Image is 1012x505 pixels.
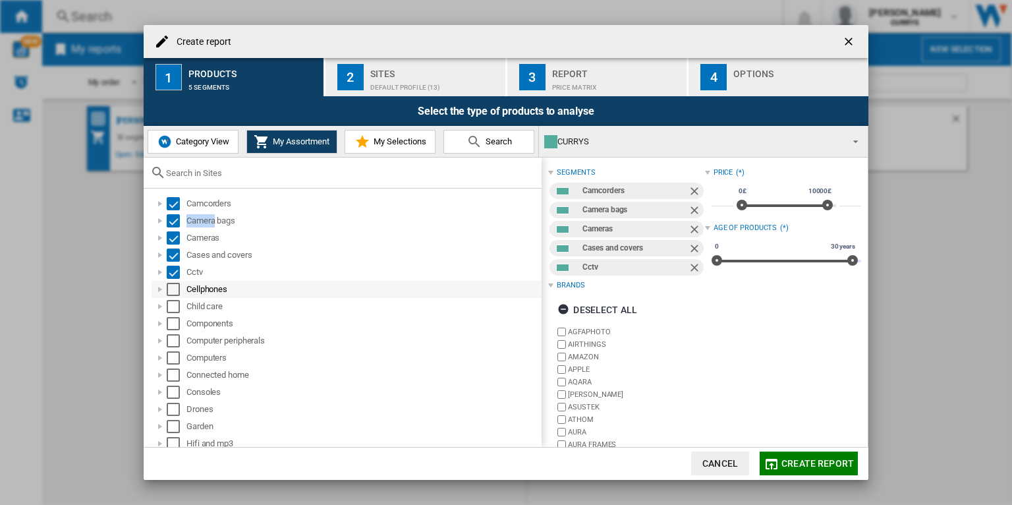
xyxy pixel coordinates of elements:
label: ASUSTEK [568,402,704,412]
div: 3 [519,64,546,90]
div: Price Matrix [552,77,682,91]
button: Cancel [691,452,749,475]
div: Camcorders [186,197,540,210]
span: Create report [781,458,854,469]
div: Garden [186,420,540,433]
label: APPLE [568,365,704,374]
div: Price [714,167,733,178]
div: Computer peripherals [186,334,540,347]
input: brand.name [557,415,566,424]
div: Camcorders [582,183,687,199]
button: 4 Options [689,58,868,96]
div: Report [552,63,682,77]
button: 2 Sites Default profile (13) [325,58,507,96]
md-checkbox: Select [167,369,186,382]
span: 10000£ [806,186,833,196]
input: Search in Sites [166,168,535,178]
input: brand.name [557,378,566,386]
label: AQARA [568,377,704,387]
span: 30 years [829,241,857,252]
button: Deselect all [553,298,641,322]
ng-md-icon: Remove [688,185,704,200]
label: [PERSON_NAME] [568,390,704,400]
md-checkbox: Select [167,386,186,399]
div: Cases and covers [186,249,540,262]
input: brand.name [557,390,566,399]
ng-md-icon: Remove [688,223,704,239]
span: 0£ [737,186,748,196]
md-checkbox: Select [167,197,186,210]
label: AIRTHINGS [568,340,704,349]
div: Age of products [714,223,777,233]
label: AMAZON [568,352,704,362]
div: Components [186,317,540,330]
input: brand.name [557,328,566,336]
label: AURA FRAMES [568,440,704,450]
label: AURA [568,427,704,437]
button: 1 Products 5 segments [144,58,325,96]
md-checkbox: Select [167,317,186,330]
button: My Assortment [246,130,337,154]
input: brand.name [557,353,566,361]
span: 0 [713,241,721,252]
div: Deselect all [557,298,637,322]
div: Default profile (13) [370,77,500,91]
div: Cameras [186,231,540,245]
input: brand.name [557,365,566,374]
button: Create report [760,452,858,475]
div: 4 [700,64,727,90]
span: Category View [173,136,229,146]
md-checkbox: Select [167,266,186,279]
div: Sites [370,63,500,77]
div: Select the type of products to analyse [144,96,868,126]
md-checkbox: Select [167,300,186,313]
md-checkbox: Select [167,351,186,365]
label: AGFAPHOTO [568,327,704,337]
div: Cases and covers [582,240,687,256]
h4: Create report [170,36,231,49]
div: Cctv [186,266,540,279]
div: 1 [155,64,182,90]
div: Cctv [582,259,687,276]
div: Hifi and mp3 [186,437,540,450]
md-checkbox: Select [167,283,186,296]
button: getI18NText('BUTTONS.CLOSE_DIALOG') [837,28,863,55]
span: My Assortment [269,136,329,146]
md-checkbox: Select [167,334,186,347]
button: Search [443,130,534,154]
button: My Selections [345,130,436,154]
span: My Selections [370,136,426,146]
img: wiser-icon-blue.png [157,134,173,150]
input: brand.name [557,403,566,411]
md-checkbox: Select [167,437,186,450]
div: Brands [557,280,584,291]
div: Drones [186,403,540,416]
md-checkbox: Select [167,420,186,433]
input: brand.name [557,440,566,449]
ng-md-icon: Remove [688,204,704,220]
span: Search [482,136,512,146]
ng-md-icon: getI18NText('BUTTONS.CLOSE_DIALOG') [842,35,858,51]
div: Options [733,63,863,77]
button: 3 Report Price Matrix [507,58,689,96]
div: Cellphones [186,283,540,296]
md-checkbox: Select [167,249,186,262]
ng-md-icon: Remove [688,261,704,277]
div: Products [188,63,318,77]
label: ATHOM [568,415,704,425]
input: brand.name [557,428,566,436]
div: 5 segments [188,77,318,91]
div: CURRYS [544,133,841,151]
ng-md-icon: Remove [688,242,704,258]
div: Cameras [582,221,687,237]
md-checkbox: Select [167,403,186,416]
button: Category View [148,130,239,154]
div: Camera bags [582,202,687,218]
md-checkbox: Select [167,231,186,245]
div: 2 [337,64,364,90]
div: segments [557,167,595,178]
div: Connected home [186,369,540,382]
md-checkbox: Select [167,214,186,227]
div: Computers [186,351,540,365]
div: Child care [186,300,540,313]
